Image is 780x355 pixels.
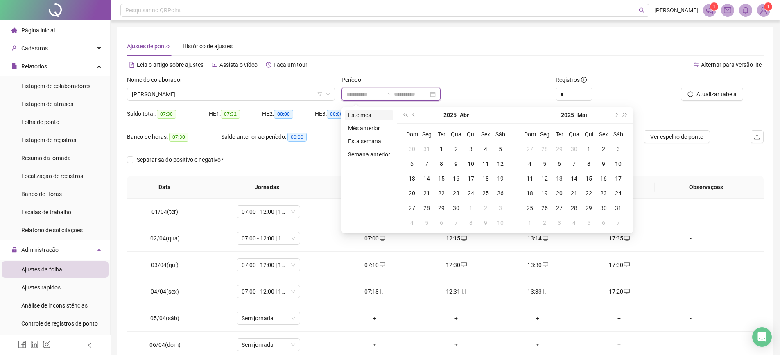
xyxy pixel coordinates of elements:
[132,88,330,100] span: ELISANGELA DIAS DE ALMEIDA CORREIA
[481,218,491,228] div: 9
[481,159,491,169] div: 11
[584,218,594,228] div: 5
[742,7,749,14] span: bell
[466,218,476,228] div: 8
[525,174,535,183] div: 11
[436,144,446,154] div: 1
[407,159,417,169] div: 6
[710,2,718,11] sup: 1
[436,188,446,198] div: 22
[611,201,626,215] td: 2025-05-31
[21,284,61,291] span: Ajustes rápidos
[274,110,293,119] span: 00:00
[650,132,703,141] span: Ver espelho de ponto
[611,127,626,142] th: Sáb
[21,63,47,70] span: Relatórios
[436,203,446,213] div: 29
[345,110,393,120] li: Este mês
[596,156,611,171] td: 2025-05-09
[667,234,715,243] div: -
[567,156,581,171] td: 2025-05-07
[379,262,385,268] span: desktop
[21,320,98,327] span: Controle de registros de ponto
[567,127,581,142] th: Qua
[493,142,508,156] td: 2025-04-05
[151,262,179,268] span: 03/04(qui)
[407,188,417,198] div: 20
[611,107,620,123] button: next-year
[341,132,420,142] div: Lançamentos:
[655,176,757,199] th: Observações
[463,201,478,215] td: 2025-05-01
[611,186,626,201] td: 2025-05-24
[701,61,762,68] span: Alternar para versão lite
[466,203,476,213] div: 1
[463,127,478,142] th: Qui
[463,171,478,186] td: 2025-04-17
[11,27,17,33] span: home
[554,203,564,213] div: 27
[495,174,505,183] div: 19
[466,174,476,183] div: 17
[552,171,567,186] td: 2025-05-13
[326,92,330,97] span: down
[451,159,461,169] div: 9
[242,206,295,218] span: 07:00 - 12:00 | 13:00 - 17:00
[317,92,322,97] span: filter
[434,186,449,201] td: 2025-04-22
[11,247,17,253] span: lock
[493,201,508,215] td: 2025-05-03
[596,201,611,215] td: 2025-05-30
[407,203,417,213] div: 27
[540,218,549,228] div: 2
[522,127,537,142] th: Dom
[327,110,346,119] span: 00:00
[613,188,623,198] div: 24
[183,43,233,50] span: Histórico de ajustes
[150,235,180,242] span: 02/04(qua)
[693,62,699,68] span: swap
[242,285,295,298] span: 07:00 - 12:00 | 13:00 - 16:00
[341,260,409,269] div: 07:10
[623,235,630,241] span: desktop
[422,188,432,198] div: 21
[242,312,295,324] span: Sem jornada
[537,127,552,142] th: Seg
[495,159,505,169] div: 12
[422,174,432,183] div: 14
[599,144,608,154] div: 2
[667,207,715,216] div: -
[127,176,202,199] th: Data
[443,107,457,123] button: year panel
[481,144,491,154] div: 4
[540,174,549,183] div: 12
[434,201,449,215] td: 2025-04-29
[242,339,295,351] span: Sem jornada
[127,43,170,50] span: Ajustes de ponto
[422,260,491,269] div: 12:30
[764,2,772,11] sup: Atualize o seu contato no menu Meus Dados
[554,174,564,183] div: 13
[493,215,508,230] td: 2025-05-10
[407,144,417,154] div: 30
[504,234,572,243] div: 13:14
[554,188,564,198] div: 20
[11,45,17,51] span: user-add
[581,127,596,142] th: Qui
[463,156,478,171] td: 2025-04-10
[611,142,626,156] td: 2025-05-03
[525,159,535,169] div: 4
[767,4,770,9] span: 1
[266,62,271,68] span: history
[449,186,463,201] td: 2025-04-23
[463,142,478,156] td: 2025-04-03
[137,61,203,68] span: Leia o artigo sobre ajustes
[434,127,449,142] th: Ter
[540,203,549,213] div: 26
[567,171,581,186] td: 2025-05-14
[451,188,461,198] div: 23
[537,201,552,215] td: 2025-05-26
[481,174,491,183] div: 18
[596,142,611,156] td: 2025-05-02
[584,174,594,183] div: 15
